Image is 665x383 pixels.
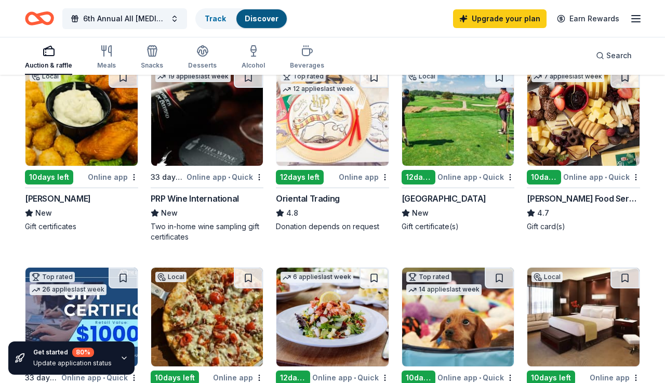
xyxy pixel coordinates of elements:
[276,192,340,205] div: Oriental Trading
[35,207,52,219] span: New
[402,67,515,232] a: Image for French Lick ResortLocal12days leftOnline app•Quick[GEOGRAPHIC_DATA]NewGift certificate(s)
[527,170,561,184] div: 10 days left
[25,61,72,70] div: Auction & raffle
[406,272,451,282] div: Top rated
[276,67,389,232] a: Image for Oriental TradingTop rated12 applieslast week12days leftOnline appOriental Trading4.8Don...
[25,67,138,166] img: Image for Muldoon's
[25,6,54,31] a: Home
[527,268,640,366] img: Image for Ameristar East Chicago
[245,14,278,23] a: Discover
[30,272,75,282] div: Top rated
[97,61,116,70] div: Meals
[97,41,116,75] button: Meals
[479,374,481,382] span: •
[276,67,389,166] img: Image for Oriental Trading
[187,170,263,183] div: Online app Quick
[25,192,91,205] div: [PERSON_NAME]
[606,49,632,62] span: Search
[25,67,138,232] a: Image for Muldoon'sLocal10days leftOnline app[PERSON_NAME]NewGift certificates
[25,170,73,184] div: 10 days left
[155,272,187,282] div: Local
[527,192,640,205] div: [PERSON_NAME] Food Service Store
[527,67,640,232] a: Image for Gordon Food Service Store7 applieslast week10days leftOnline app•Quick[PERSON_NAME] Foo...
[151,221,264,242] div: Two in-home wine sampling gift certificates
[354,374,356,382] span: •
[25,221,138,232] div: Gift certificates
[228,173,230,181] span: •
[276,268,389,366] img: Image for Cameron Mitchell Restaurants
[531,272,563,282] div: Local
[195,8,288,29] button: TrackDiscover
[402,192,486,205] div: [GEOGRAPHIC_DATA]
[242,41,265,75] button: Alcohol
[33,359,112,367] div: Update application status
[33,348,112,357] div: Get started
[72,348,94,357] div: 80 %
[276,170,324,184] div: 12 days left
[406,284,482,295] div: 14 applies last week
[412,207,429,219] span: New
[30,71,61,82] div: Local
[281,272,353,283] div: 6 applies last week
[453,9,547,28] a: Upgrade your plan
[141,41,163,75] button: Snacks
[141,61,163,70] div: Snacks
[402,221,515,232] div: Gift certificate(s)
[188,61,217,70] div: Desserts
[563,170,640,183] div: Online app Quick
[151,67,264,242] a: Image for PRP Wine International19 applieslast week33 days leftOnline app•QuickPRP Wine Internati...
[402,67,514,166] img: Image for French Lick Resort
[151,67,263,166] img: Image for PRP Wine International
[290,61,324,70] div: Beverages
[537,207,549,219] span: 4.7
[83,12,166,25] span: 6th Annual All [MEDICAL_DATA] Matters Ball
[88,170,138,183] div: Online app
[155,71,231,82] div: 19 applies last week
[62,8,187,29] button: 6th Annual All [MEDICAL_DATA] Matters Ball
[531,71,604,82] div: 7 applies last week
[276,221,389,232] div: Donation depends on request
[151,192,239,205] div: PRP Wine International
[161,207,178,219] span: New
[188,41,217,75] button: Desserts
[205,14,226,23] a: Track
[242,61,265,70] div: Alcohol
[527,67,640,166] img: Image for Gordon Food Service Store
[151,171,185,183] div: 33 days left
[605,173,607,181] span: •
[151,268,263,366] img: Image for Jockamo Upper Crust Pizza
[551,9,626,28] a: Earn Rewards
[30,284,107,295] div: 26 applies last week
[25,41,72,75] button: Auction & raffle
[406,71,437,82] div: Local
[281,84,356,95] div: 12 applies last week
[290,41,324,75] button: Beverages
[402,268,514,366] img: Image for BarkBox
[402,170,436,184] div: 12 days left
[339,170,389,183] div: Online app
[286,207,298,219] span: 4.8
[479,173,481,181] span: •
[437,170,514,183] div: Online app Quick
[588,45,640,66] button: Search
[281,71,326,82] div: Top rated
[527,221,640,232] div: Gift card(s)
[25,268,138,366] img: Image for The Accounting Doctor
